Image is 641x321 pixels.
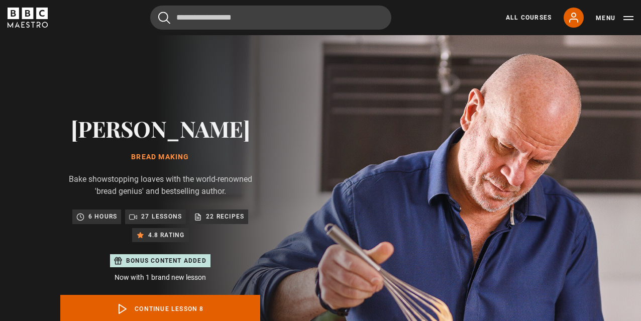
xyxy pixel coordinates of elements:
[150,6,391,30] input: Search
[60,272,260,283] p: Now with 1 brand new lesson
[206,211,244,222] p: 22 recipes
[158,12,170,24] button: Submit the search query
[506,13,552,22] a: All Courses
[148,230,185,240] p: 4.8 rating
[8,8,48,28] svg: BBC Maestro
[126,256,206,265] p: Bonus content added
[596,13,633,23] button: Toggle navigation
[88,211,117,222] p: 6 hours
[60,153,260,161] h1: Bread Making
[60,173,260,197] p: Bake showstopping loaves with the world-renowned 'bread genius' and bestselling author.
[141,211,182,222] p: 27 lessons
[60,116,260,141] h2: [PERSON_NAME]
